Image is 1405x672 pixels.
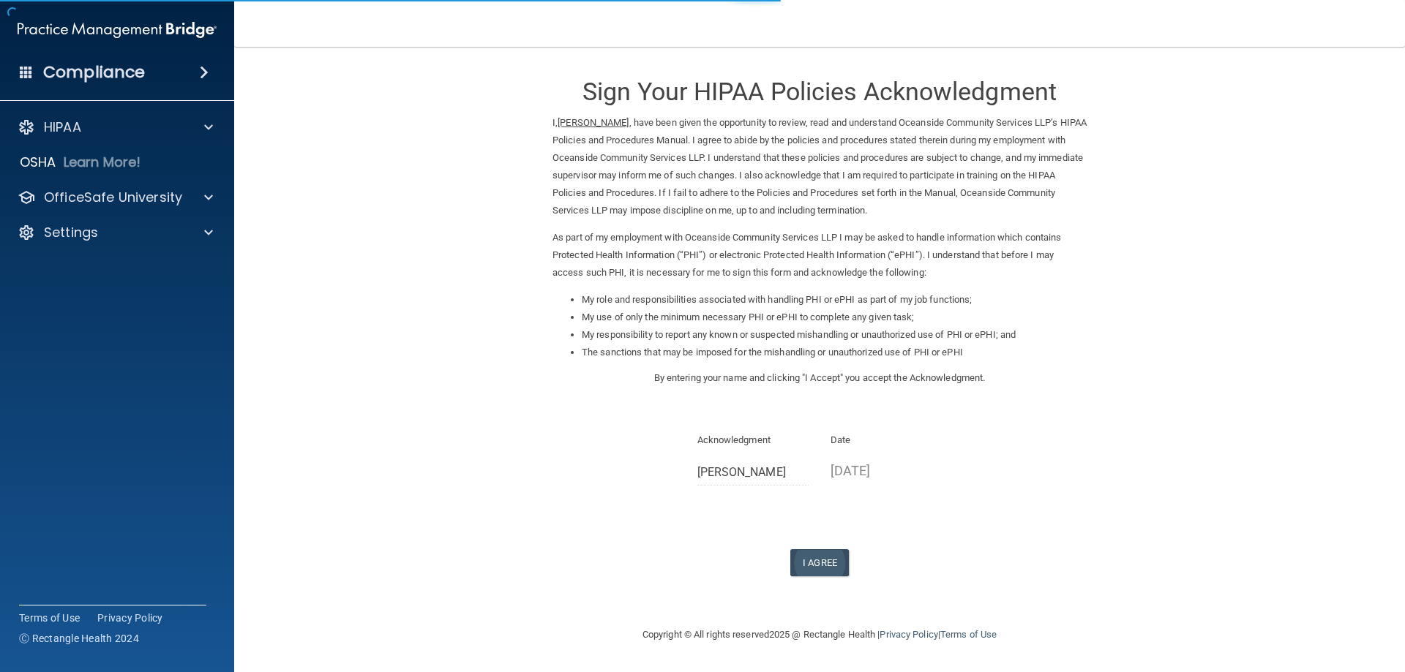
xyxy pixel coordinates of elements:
p: HIPAA [44,118,81,136]
h4: Compliance [43,62,145,83]
p: By entering your name and clicking "I Accept" you accept the Acknowledgment. [552,369,1087,387]
button: I Agree [790,549,849,576]
a: Privacy Policy [97,611,163,625]
p: [DATE] [831,458,943,483]
a: Terms of Use [19,611,80,625]
a: Terms of Use [940,629,997,640]
div: Copyright © All rights reserved 2025 @ Rectangle Health | | [552,611,1087,658]
a: HIPAA [18,118,213,136]
li: My role and responsibilities associated with handling PHI or ePHI as part of my job functions; [582,291,1087,309]
p: OfficeSafe University [44,189,182,206]
p: Acknowledgment [697,431,809,449]
p: Settings [44,224,98,241]
h3: Sign Your HIPAA Policies Acknowledgment [552,78,1087,105]
a: OfficeSafe University [18,189,213,206]
p: As part of my employment with Oceanside Community Services LLP I may be asked to handle informati... [552,229,1087,282]
li: My use of only the minimum necessary PHI or ePHI to complete any given task; [582,309,1087,326]
span: Ⓒ Rectangle Health 2024 [19,631,139,646]
input: Full Name [697,458,809,486]
li: My responsibility to report any known or suspected mishandling or unauthorized use of PHI or ePHI... [582,326,1087,344]
ins: [PERSON_NAME] [558,117,629,128]
p: Date [831,431,943,449]
li: The sanctions that may be imposed for the mishandling or unauthorized use of PHI or ePHI [582,344,1087,361]
p: I, , have been given the opportunity to review, read and understand Oceanside Community Services ... [552,114,1087,219]
img: PMB logo [18,15,217,45]
a: Privacy Policy [880,629,937,640]
p: Learn More! [64,154,141,171]
p: OSHA [20,154,56,171]
a: Settings [18,224,213,241]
